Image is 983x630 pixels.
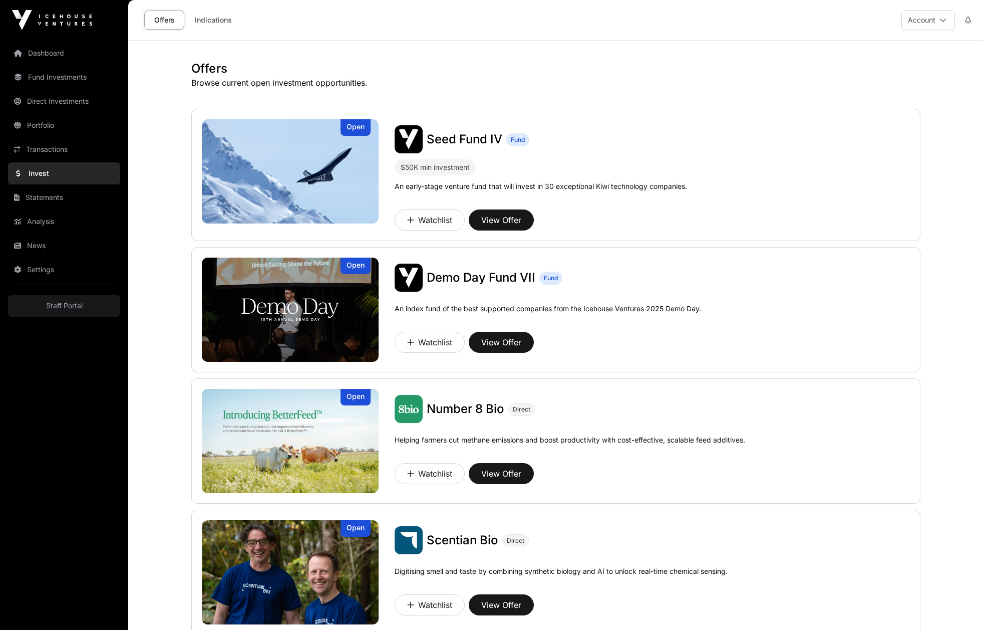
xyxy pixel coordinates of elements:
[427,132,502,146] span: Seed Fund IV
[341,389,371,405] div: Open
[202,389,379,493] img: Number 8 Bio
[544,274,558,282] span: Fund
[469,463,534,484] button: View Offer
[12,10,92,30] img: Icehouse Ventures Logo
[341,119,371,136] div: Open
[507,537,524,545] span: Direct
[8,90,120,112] a: Direct Investments
[8,42,120,64] a: Dashboard
[395,526,423,554] img: Scentian Bio
[8,162,120,184] a: Invest
[401,161,470,173] div: $50K min investment
[202,520,379,624] img: Scentian Bio
[8,295,120,317] a: Staff Portal
[202,520,379,624] a: Scentian BioOpen
[427,533,498,547] span: Scentian Bio
[395,332,465,353] button: Watchlist
[8,66,120,88] a: Fund Investments
[427,532,498,548] a: Scentian Bio
[191,77,920,89] p: Browse current open investment opportunities.
[8,186,120,208] a: Statements
[427,270,535,285] span: Demo Day Fund VII
[341,258,371,274] div: Open
[901,10,955,30] button: Account
[395,435,745,459] p: Helping farmers cut methane emissions and boost productivity with cost-effective, scalable feed a...
[395,159,476,175] div: $50K min investment
[395,463,465,484] button: Watchlist
[427,401,504,417] a: Number 8 Bio
[8,259,120,281] a: Settings
[202,258,379,362] img: Demo Day Fund VII
[8,138,120,160] a: Transactions
[395,125,423,153] img: Seed Fund IV
[427,131,502,147] a: Seed Fund IV
[395,209,465,231] button: Watchlist
[341,520,371,537] div: Open
[202,119,379,224] img: Seed Fund IV
[144,11,184,30] a: Offers
[427,401,504,416] span: Number 8 Bio
[395,264,423,292] img: Demo Day Fund VII
[188,11,238,30] a: Indications
[8,114,120,136] a: Portfolio
[427,270,535,286] a: Demo Day Fund VII
[395,395,423,423] img: Number 8 Bio
[8,211,120,233] a: Analysis
[469,594,534,615] button: View Offer
[191,61,920,77] h1: Offers
[513,405,530,413] span: Direct
[933,582,983,630] iframe: Chat Widget
[469,332,534,353] button: View Offer
[202,389,379,493] a: Number 8 BioOpen
[395,304,701,314] p: An index fund of the best supported companies from the Icehouse Ventures 2025 Demo Day.
[8,235,120,257] a: News
[469,209,534,231] button: View Offer
[395,181,687,191] p: An early-stage venture fund that will invest in 30 exceptional Kiwi technology companies.
[395,594,465,615] button: Watchlist
[511,136,525,144] span: Fund
[202,119,379,224] a: Seed Fund IVOpen
[202,258,379,362] a: Demo Day Fund VIIOpen
[395,566,728,590] p: Digitising smell and taste by combining synthetic biology and AI to unlock real-time chemical sen...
